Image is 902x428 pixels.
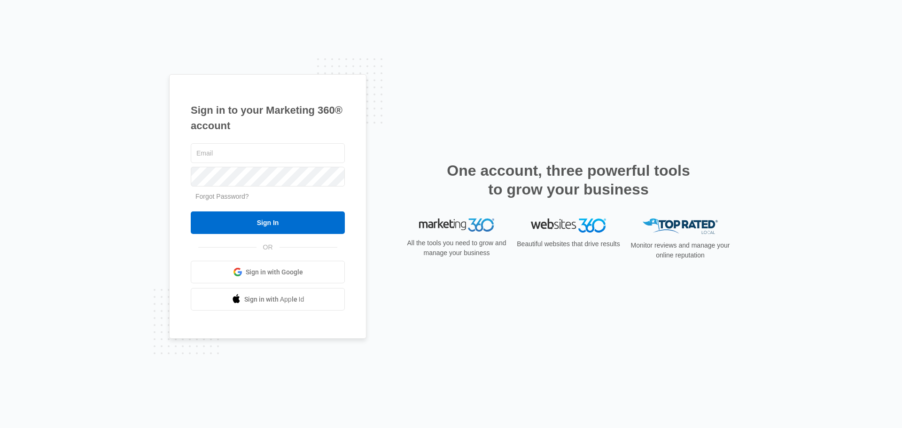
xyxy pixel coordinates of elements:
[191,211,345,234] input: Sign In
[195,193,249,200] a: Forgot Password?
[643,218,718,234] img: Top Rated Local
[257,242,280,252] span: OR
[516,239,621,249] p: Beautiful websites that drive results
[191,102,345,133] h1: Sign in to your Marketing 360® account
[444,161,693,199] h2: One account, three powerful tools to grow your business
[191,261,345,283] a: Sign in with Google
[404,238,509,258] p: All the tools you need to grow and manage your business
[191,143,345,163] input: Email
[191,288,345,311] a: Sign in with Apple Id
[244,295,304,304] span: Sign in with Apple Id
[246,267,303,277] span: Sign in with Google
[531,218,606,232] img: Websites 360
[628,241,733,260] p: Monitor reviews and manage your online reputation
[419,218,494,232] img: Marketing 360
